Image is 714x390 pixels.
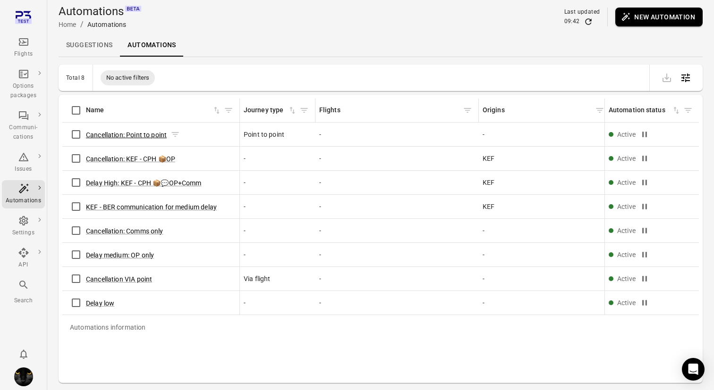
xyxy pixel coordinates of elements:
[617,178,636,187] div: Active
[657,73,676,82] span: Please make a selection to export
[66,75,85,81] div: Total 8
[319,202,475,211] div: -
[6,260,41,270] div: API
[6,228,41,238] div: Settings
[86,274,152,284] button: Cancellation VIA point
[86,250,154,260] button: Delay medium: OP only
[244,274,271,283] span: Via flight
[637,296,652,310] button: Pause
[609,105,671,116] div: Automation status
[319,105,460,116] div: Flights
[483,105,593,116] div: Origins
[637,224,652,238] button: Pause
[609,105,681,116] span: Automation status
[244,202,312,211] div: -
[101,73,155,83] span: No active filters
[2,244,45,273] a: API
[244,105,297,116] div: Sort by journey type in ascending order
[59,21,76,28] a: Home
[483,226,607,235] div: -
[2,212,45,241] a: Settings
[2,33,45,62] a: Flights
[637,199,652,214] button: Pause
[120,34,183,57] a: Automations
[6,165,41,174] div: Issues
[87,20,127,29] div: Automations
[564,8,600,17] div: Last updated
[483,130,607,139] div: -
[593,103,607,117] button: Filter by origins
[676,68,695,87] button: Open table configuration
[59,34,703,57] div: Local navigation
[319,250,475,259] div: -
[617,274,636,283] div: Active
[244,130,284,139] span: Point to point
[86,226,163,236] button: Cancellation: Comms only
[681,103,695,117] button: Filter by automation status
[483,154,494,163] span: KEF
[244,178,312,187] div: -
[615,8,703,26] button: New automation
[460,103,475,117] button: Filter by flights
[297,103,311,117] button: Filter by journey type
[10,364,37,390] button: Iris
[617,130,636,139] div: Active
[637,272,652,286] button: Pause
[244,250,312,259] div: -
[86,130,167,140] button: Cancellation: Point to point
[86,154,175,164] button: Cancellation: KEF - CPH 📦OP
[637,248,652,262] button: Pause
[221,103,236,117] button: Filter by name
[86,105,212,116] div: Name
[617,298,636,307] div: Active
[319,154,475,163] div: -
[2,149,45,177] a: Issues
[86,178,202,188] button: Delay High: KEF - CPH 📦💬OP+Comm
[244,105,288,116] div: Journey type
[86,105,221,116] div: Sort by name in ascending order
[319,298,475,307] div: -
[682,358,705,381] div: Open Intercom Messenger
[2,107,45,145] a: Communi-cations
[6,196,41,206] div: Automations
[319,274,475,283] div: -
[483,202,494,211] span: KEF
[617,250,636,259] div: Active
[319,130,475,139] div: -
[617,154,636,163] div: Active
[80,19,84,30] li: /
[6,50,41,59] div: Flights
[244,154,312,163] div: -
[244,226,312,235] div: -
[62,315,153,340] div: Automations information
[609,105,681,116] div: Sort by automation status in ascending order
[2,276,45,308] button: Search
[14,345,33,364] button: Notifications
[617,226,636,235] div: Active
[2,66,45,103] a: Options packages
[637,127,652,141] button: Pause
[6,296,41,306] div: Search
[125,0,142,17] svg: Beta
[59,34,120,57] a: Suggestions
[244,298,312,307] div: -
[617,202,636,211] div: Active
[2,180,45,208] a: Automations
[6,82,41,100] div: Options packages
[244,105,297,116] span: Journey type
[86,202,217,212] button: KEF - BER communication for medium delay
[564,17,580,26] div: 09:42
[483,298,607,307] div: -
[584,17,593,26] button: Refresh data
[59,4,124,19] h1: Automations
[14,367,33,386] img: images
[86,105,221,116] span: Name
[637,151,652,166] button: Pause
[483,178,494,187] span: KEF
